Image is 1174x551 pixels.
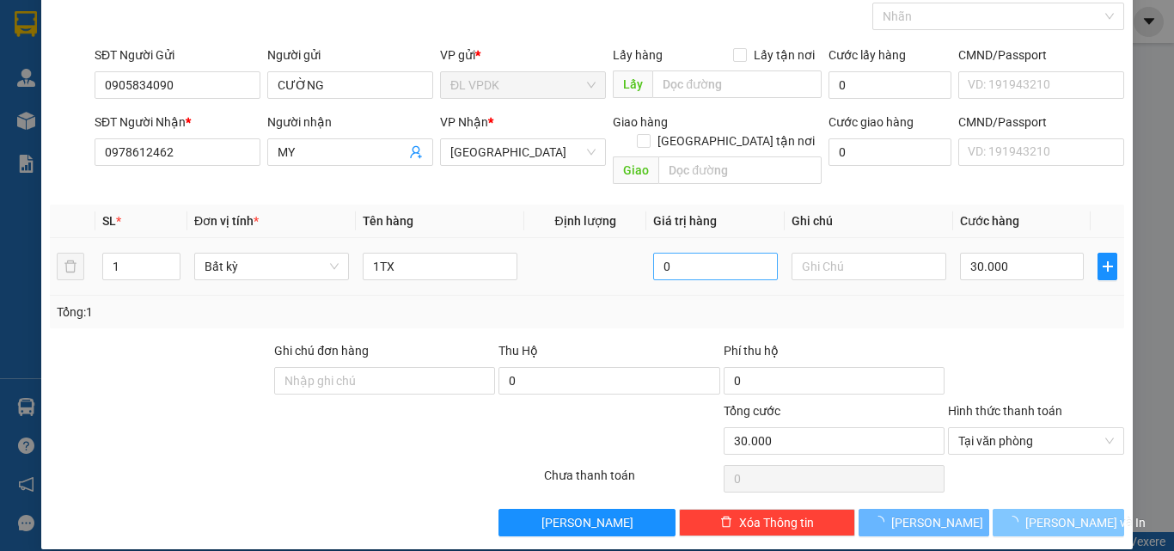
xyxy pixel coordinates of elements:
img: logo.jpg [186,21,228,63]
span: VP Nhận [440,115,488,129]
span: Cước hàng [960,214,1019,228]
span: Đơn vị tính [194,214,259,228]
span: Lấy [613,70,652,98]
button: deleteXóa Thông tin [679,509,855,536]
b: Gửi khách hàng [106,25,170,106]
input: Dọc đường [652,70,822,98]
input: Cước giao hàng [829,138,951,166]
span: Lấy tận nơi [747,46,822,64]
span: Lấy hàng [613,48,663,62]
div: SĐT Người Gửi [95,46,260,64]
span: Giao hàng [613,115,668,129]
span: ĐL Quận 5 [450,139,596,165]
img: logo.jpg [21,21,107,107]
button: delete [57,253,84,280]
div: Người gửi [267,46,433,64]
span: Xóa Thông tin [739,513,814,532]
span: Tên hàng [363,214,413,228]
span: user-add [409,145,423,159]
span: [PERSON_NAME] [891,513,983,532]
button: [PERSON_NAME] [498,509,675,536]
li: (c) 2017 [144,82,236,103]
label: Cước lấy hàng [829,48,906,62]
button: [PERSON_NAME] [859,509,990,536]
div: Người nhận [267,113,433,132]
b: [DOMAIN_NAME] [144,65,236,79]
div: CMND/Passport [958,46,1124,64]
span: delete [720,516,732,530]
span: Tại văn phòng [958,428,1114,454]
label: Ghi chú đơn hàng [274,344,369,358]
div: SĐT Người Nhận [95,113,260,132]
button: [PERSON_NAME] và In [993,509,1124,536]
div: CMND/Passport [958,113,1124,132]
input: 0 [653,253,777,280]
input: VD: Bàn, Ghế [363,253,517,280]
span: plus [1098,260,1116,273]
input: Ghi Chú [792,253,946,280]
div: Tổng: 1 [57,303,455,321]
div: VP gửi [440,46,606,64]
button: plus [1098,253,1117,280]
span: Giao [613,156,658,184]
span: Thu Hộ [498,344,538,358]
span: ĐL VPDK [450,72,596,98]
span: Giá trị hàng [653,214,717,228]
span: Tổng cước [724,404,780,418]
div: Chưa thanh toán [542,466,722,496]
label: Cước giao hàng [829,115,914,129]
b: Phúc An Express [21,111,89,222]
input: Dọc đường [658,156,822,184]
th: Ghi chú [785,205,953,238]
span: SL [102,214,116,228]
span: [PERSON_NAME] [541,513,633,532]
input: Ghi chú đơn hàng [274,367,495,395]
label: Hình thức thanh toán [948,404,1062,418]
span: [GEOGRAPHIC_DATA] tận nơi [651,132,822,150]
span: loading [872,516,891,528]
span: Định lượng [554,214,615,228]
span: Bất kỳ [205,254,339,279]
span: loading [1006,516,1025,528]
input: Cước lấy hàng [829,71,951,99]
div: Phí thu hộ [724,341,945,367]
span: [PERSON_NAME] và In [1025,513,1146,532]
